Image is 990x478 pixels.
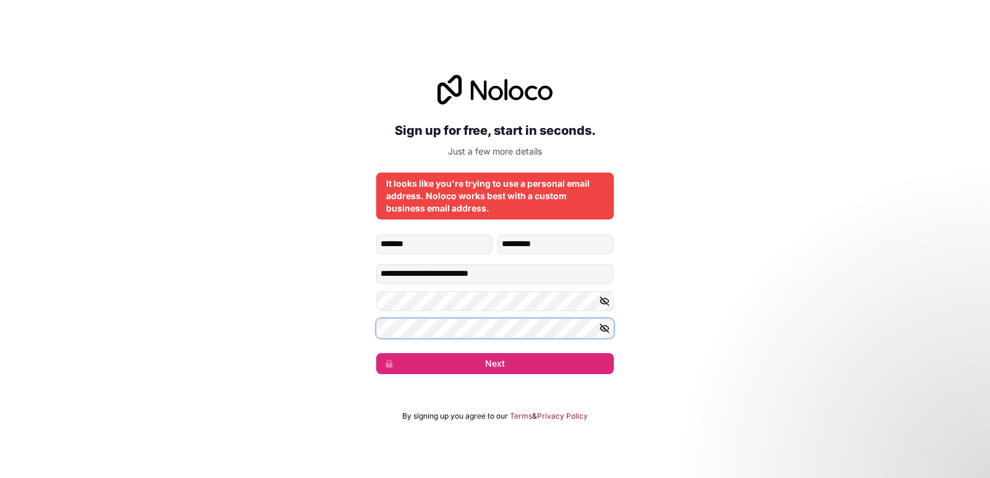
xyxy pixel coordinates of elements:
input: family-name [497,234,614,254]
div: It looks like you're trying to use a personal email address. Noloco works best with a custom busi... [386,177,604,215]
span: & [532,411,537,421]
span: By signing up you agree to our [402,411,508,421]
input: Email address [376,264,614,284]
a: Privacy Policy [537,411,588,421]
input: Confirm password [376,318,614,338]
h2: Sign up for free, start in seconds. [376,119,614,142]
iframe: Intercom notifications message [742,385,990,472]
input: given-name [376,234,493,254]
a: Terms [510,411,532,421]
button: Next [376,353,614,374]
input: Password [376,291,614,311]
p: Just a few more details [376,145,614,158]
